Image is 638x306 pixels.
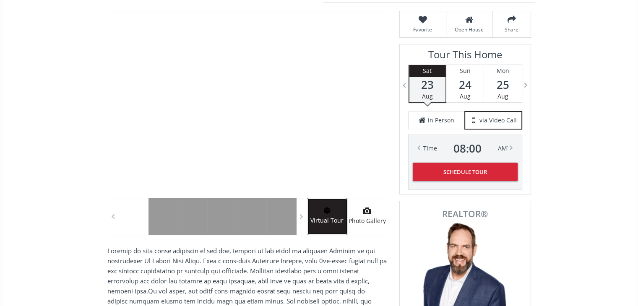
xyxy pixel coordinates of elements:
[479,116,517,124] span: via Video Call
[323,207,331,214] img: virtual tour icon
[453,143,482,154] span: 08 : 00
[423,143,507,154] div: Time AM
[446,79,484,91] span: 24
[408,49,522,65] h3: Tour This Home
[459,92,470,100] span: Aug
[307,216,347,226] span: Virtual Tour
[451,26,488,33] span: Open House
[497,26,526,33] span: Share
[409,79,445,91] span: 23
[307,198,347,235] a: virtual tour iconVirtual Tour
[404,26,442,33] span: Favorite
[347,216,387,226] span: Photo Gallery
[409,210,521,218] span: REALTOR®
[428,116,454,124] span: in Person
[422,92,433,100] span: Aug
[409,65,445,77] div: Sat
[497,92,508,100] span: Aug
[413,163,518,181] button: Schedule Tour
[484,79,522,91] span: 25
[484,65,522,77] div: Mon
[446,65,484,77] div: Sun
